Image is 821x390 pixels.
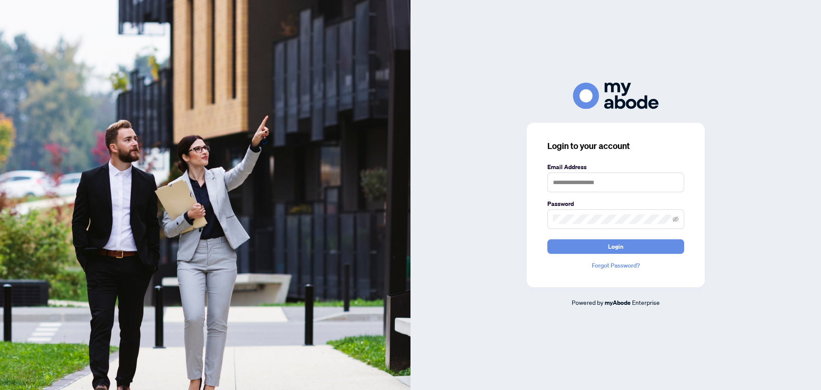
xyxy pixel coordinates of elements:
[605,298,631,307] a: myAbode
[547,239,684,254] button: Login
[547,199,684,208] label: Password
[608,240,623,253] span: Login
[547,162,684,172] label: Email Address
[632,298,660,306] span: Enterprise
[547,140,684,152] h3: Login to your account
[573,83,659,109] img: ma-logo
[547,261,684,270] a: Forgot Password?
[673,216,679,222] span: eye-invisible
[572,298,603,306] span: Powered by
